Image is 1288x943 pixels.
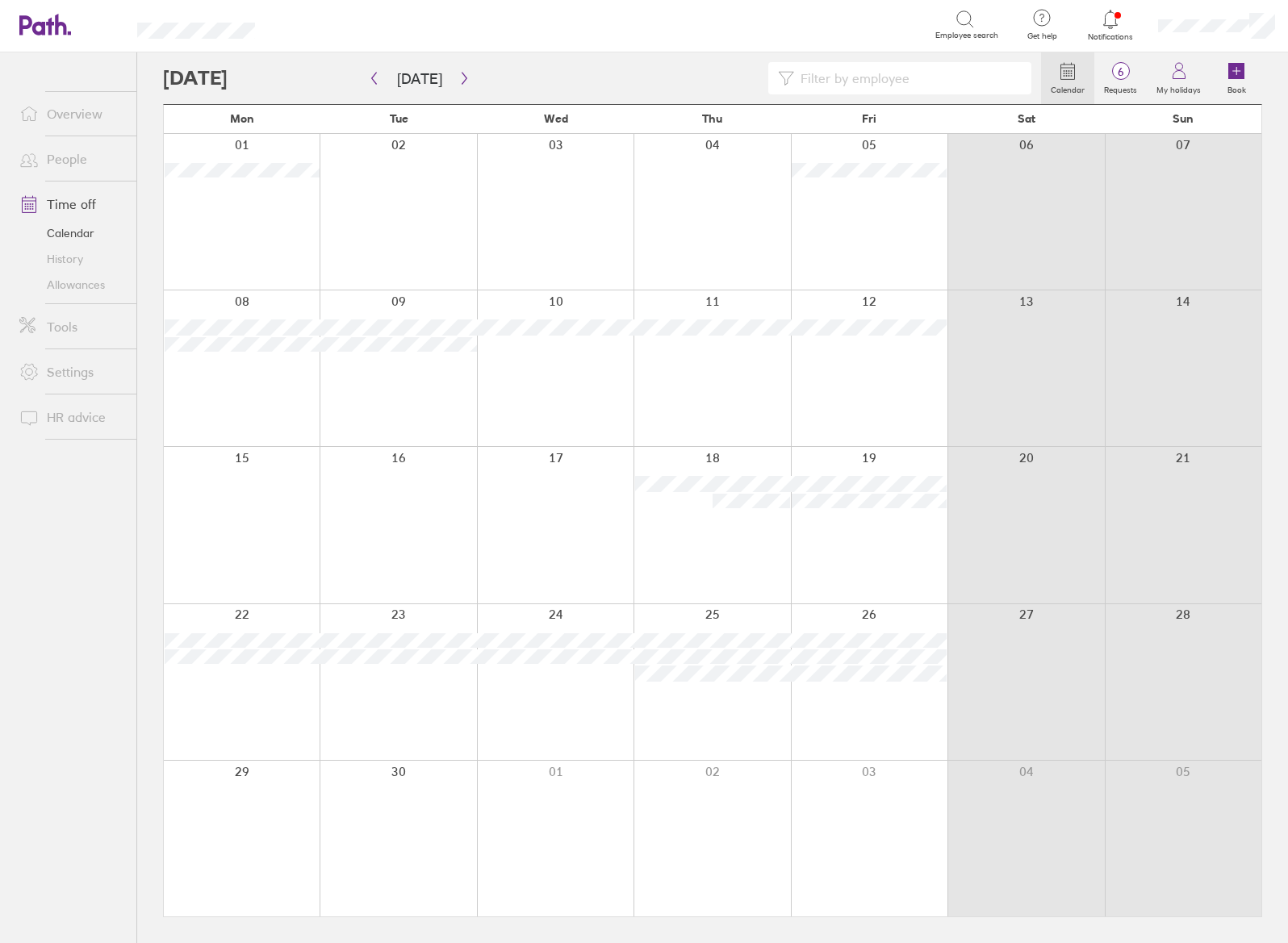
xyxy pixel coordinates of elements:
[1016,31,1068,41] span: Get help
[6,246,136,272] a: History
[230,112,254,125] span: Mon
[299,17,340,31] div: Search
[384,65,455,92] button: [DATE]
[1147,81,1211,95] label: My holidays
[1085,8,1137,42] a: Notifications
[935,31,998,40] span: Employee search
[1211,52,1262,104] a: Book
[794,63,1022,94] input: Filter by employee
[1094,81,1147,95] label: Requests
[1085,32,1137,42] span: Notifications
[6,98,136,130] a: Overview
[1041,52,1094,104] a: Calendar
[6,311,136,343] a: Tools
[6,143,136,175] a: People
[1018,112,1035,125] span: Sat
[1041,81,1094,95] label: Calendar
[1147,52,1211,104] a: My holidays
[862,112,876,125] span: Fri
[1218,81,1256,95] label: Book
[6,220,136,246] a: Calendar
[6,272,136,298] a: Allowances
[702,112,722,125] span: Thu
[390,112,408,125] span: Tue
[1094,65,1147,78] span: 6
[1094,52,1147,104] a: 6Requests
[6,401,136,433] a: HR advice
[1173,112,1194,125] span: Sun
[6,188,136,220] a: Time off
[544,112,568,125] span: Wed
[6,356,136,388] a: Settings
